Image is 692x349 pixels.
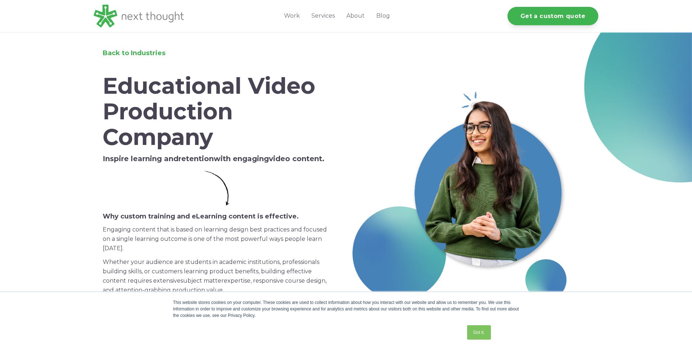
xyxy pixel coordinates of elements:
[352,86,568,300] img: Education-Header
[103,73,331,150] h1: Educational Video Production Company
[204,171,229,206] img: Simple Arrow
[94,5,184,27] img: LG - NextThought Logo
[103,154,324,163] strong: Inspire learning and with engaging .
[269,154,322,163] span: video content
[507,7,598,25] a: Get a custom quote
[103,49,165,57] a: Back to Industries
[103,213,331,221] h6: Why custom training and eLearning content is effective.
[103,226,327,252] span: Engaging content that is based on learning design best practices and focused on a single learning...
[181,277,224,284] span: subject matter
[178,154,214,163] span: retention
[173,299,519,319] div: This website stores cookies on your computer. These cookies are used to collect information about...
[103,259,319,284] span: Whether your audience are students in academic institutions, professionals building skills, or cu...
[467,325,491,340] a: Got it.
